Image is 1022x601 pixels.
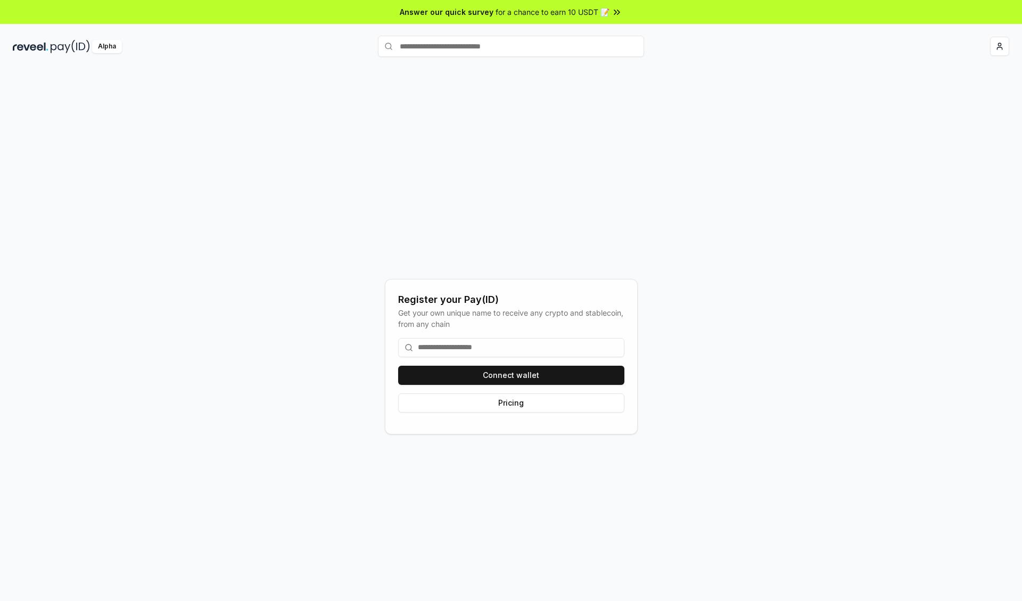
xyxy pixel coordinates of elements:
div: Register your Pay(ID) [398,292,624,307]
button: Pricing [398,393,624,413]
img: reveel_dark [13,40,48,53]
span: for a chance to earn 10 USDT 📝 [496,6,609,18]
div: Alpha [92,40,122,53]
div: Get your own unique name to receive any crypto and stablecoin, from any chain [398,307,624,330]
span: Answer our quick survey [400,6,493,18]
button: Connect wallet [398,366,624,385]
img: pay_id [51,40,90,53]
